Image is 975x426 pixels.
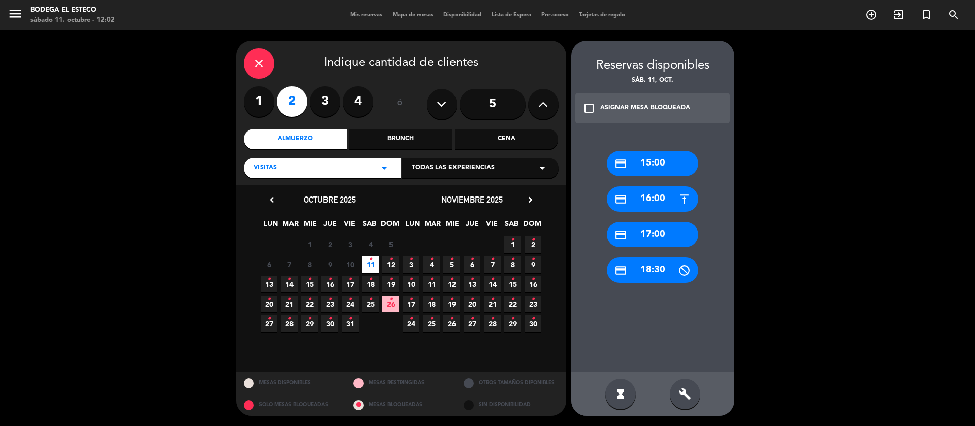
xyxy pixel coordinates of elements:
span: Disponibilidad [438,12,486,18]
span: Pre-acceso [536,12,574,18]
span: 5 [382,236,399,253]
span: 30 [321,315,338,332]
span: 7 [281,256,298,273]
div: sábado 11. octubre - 12:02 [30,15,115,25]
i: chevron_left [267,194,277,205]
div: Bodega El Esteco [30,5,115,15]
div: Brunch [349,129,452,149]
span: 6 [261,256,277,273]
span: 20 [464,296,480,312]
span: 16 [321,276,338,292]
span: SAB [503,218,520,235]
i: arrow_drop_down [536,162,548,174]
label: 1 [244,86,274,117]
span: 28 [484,315,501,332]
label: 4 [343,86,373,117]
span: 6 [464,256,480,273]
span: 21 [484,296,501,312]
span: 23 [525,296,541,312]
span: 22 [504,296,521,312]
span: octubre 2025 [304,194,356,205]
div: SOLO MESAS BLOQUEADAS [236,394,346,416]
div: 15:00 [607,151,698,176]
i: search [948,9,960,21]
span: 10 [342,256,359,273]
span: 28 [281,315,298,332]
i: • [369,251,372,268]
span: 12 [443,276,460,292]
i: • [430,291,433,307]
span: 3 [342,236,359,253]
label: 3 [310,86,340,117]
i: • [308,291,311,307]
span: noviembre 2025 [441,194,503,205]
div: ó [383,86,416,122]
span: VISITAS [254,163,277,173]
i: • [430,251,433,268]
span: 11 [423,276,440,292]
div: MESAS BLOQUEADAS [346,394,456,416]
span: 17 [403,296,419,312]
i: • [450,311,453,327]
i: • [531,251,535,268]
span: 4 [423,256,440,273]
span: 29 [301,315,318,332]
i: • [531,311,535,327]
span: 24 [403,315,419,332]
span: 25 [362,296,379,312]
i: credit_card [614,228,627,241]
span: 4 [362,236,379,253]
i: menu [8,6,23,21]
span: 27 [464,315,480,332]
span: JUE [321,218,338,235]
i: • [470,271,474,287]
i: • [470,251,474,268]
div: ASIGNAR MESA BLOQUEADA [600,103,690,113]
span: Mis reservas [345,12,387,18]
i: credit_card [614,157,627,170]
i: • [450,271,453,287]
i: turned_in_not [920,9,932,21]
i: • [511,232,514,248]
div: Reservas disponibles [571,56,734,76]
i: credit_card [614,264,627,277]
span: 18 [362,276,379,292]
i: • [409,251,413,268]
i: credit_card [614,193,627,206]
i: • [328,311,332,327]
button: menu [8,6,23,25]
div: sáb. 11, oct. [571,76,734,86]
i: • [409,311,413,327]
i: build [679,388,691,400]
i: • [511,311,514,327]
span: 13 [464,276,480,292]
i: • [328,271,332,287]
span: 15 [504,276,521,292]
span: 14 [484,276,501,292]
span: 20 [261,296,277,312]
span: Lista de Espera [486,12,536,18]
span: LUN [404,218,421,235]
span: 24 [342,296,359,312]
span: MAR [282,218,299,235]
i: • [369,271,372,287]
i: check_box_outline_blank [583,102,595,114]
div: Indique cantidad de clientes [244,48,559,79]
span: VIE [341,218,358,235]
i: • [450,291,453,307]
span: 23 [321,296,338,312]
i: add_circle_outline [865,9,877,21]
i: • [491,271,494,287]
i: • [409,291,413,307]
i: • [491,311,494,327]
i: • [267,311,271,327]
div: MESAS RESTRINGIDAS [346,372,456,394]
span: 27 [261,315,277,332]
i: • [470,291,474,307]
i: • [389,271,393,287]
div: 16:00 [607,186,698,212]
span: 26 [443,315,460,332]
i: • [308,271,311,287]
i: • [511,291,514,307]
span: 10 [403,276,419,292]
